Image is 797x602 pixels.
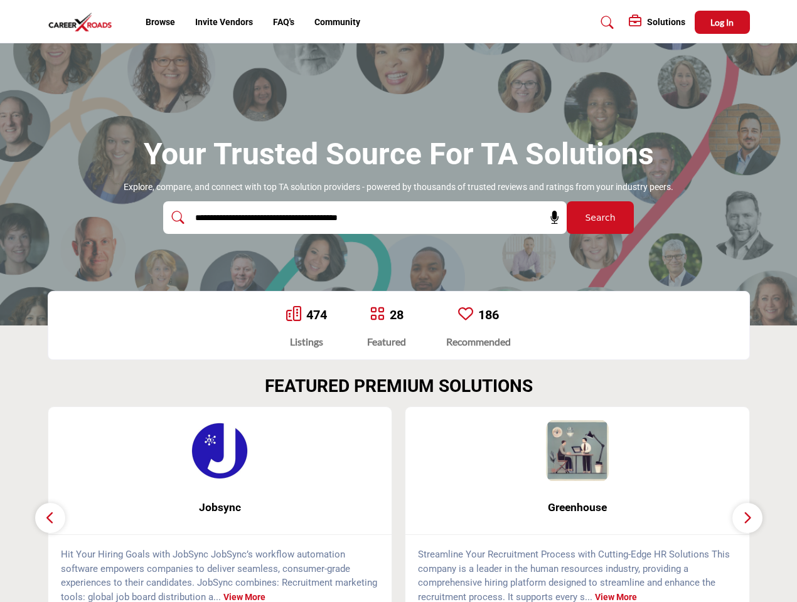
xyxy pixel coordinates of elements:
[124,181,673,194] p: Explore, compare, and connect with top TA solution providers - powered by thousands of trusted re...
[585,211,615,224] span: Search
[695,11,750,34] button: Log In
[370,306,385,324] a: Go to Featured
[405,491,749,524] a: Greenhouse
[546,420,609,482] img: Greenhouse
[390,307,404,322] a: 28
[67,491,373,524] b: Jobsync
[306,307,327,322] a: 474
[629,15,685,30] div: Solutions
[540,211,561,224] span: Search by Voice
[286,334,327,349] div: Listings
[195,17,253,27] a: Invite Vendors
[710,17,734,28] span: Log In
[144,135,654,174] h1: Your Trusted Source for TA Solutions
[265,376,533,397] h2: FEATURED PREMIUM SOLUTIONS
[424,491,730,524] b: Greenhouse
[314,17,360,27] a: Community
[458,306,473,324] a: Go to Recommended
[589,13,622,33] a: Search
[424,499,730,515] span: Greenhouse
[595,592,637,602] a: View More
[67,499,373,515] span: Jobsync
[367,334,406,349] div: Featured
[647,16,685,28] h5: Solutions
[567,201,634,234] button: Search
[48,12,119,33] img: Site Logo
[188,420,251,482] img: Jobsync
[223,592,265,602] a: View More
[446,334,511,349] div: Recommended
[478,307,499,322] a: 186
[273,17,294,27] a: FAQ's
[146,17,175,27] a: Browse
[48,491,392,524] a: Jobsync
